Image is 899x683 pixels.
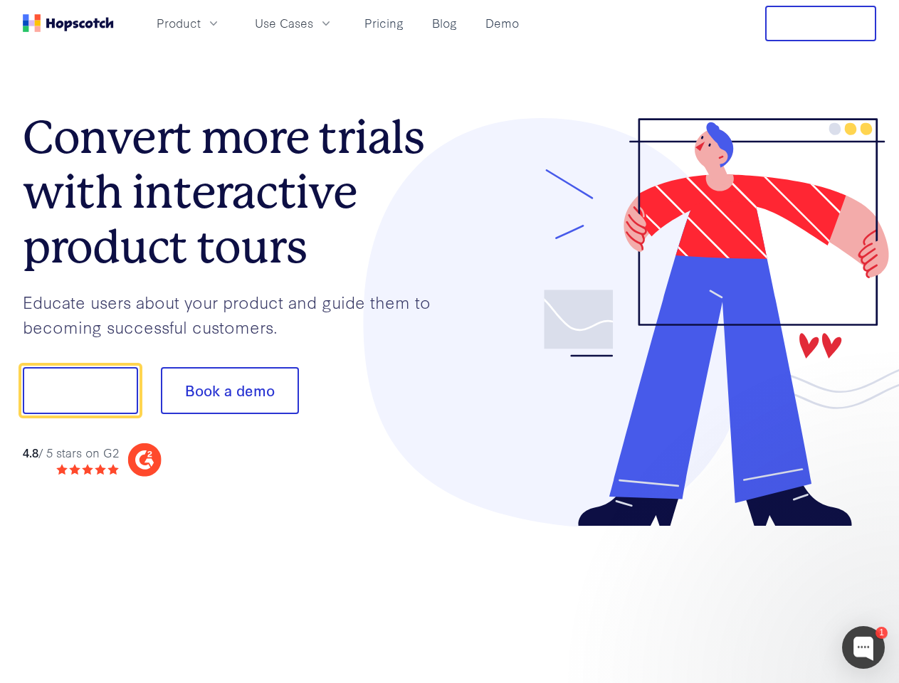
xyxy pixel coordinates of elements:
h1: Convert more trials with interactive product tours [23,110,450,274]
a: Demo [480,11,525,35]
strong: 4.8 [23,444,38,460]
span: Product [157,14,201,32]
div: / 5 stars on G2 [23,444,119,462]
button: Show me! [23,367,138,414]
span: Use Cases [255,14,313,32]
a: Home [23,14,114,32]
button: Free Trial [765,6,876,41]
a: Pricing [359,11,409,35]
button: Use Cases [246,11,342,35]
button: Product [148,11,229,35]
a: Blog [426,11,463,35]
p: Educate users about your product and guide them to becoming successful customers. [23,290,450,339]
div: 1 [876,627,888,639]
button: Book a demo [161,367,299,414]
